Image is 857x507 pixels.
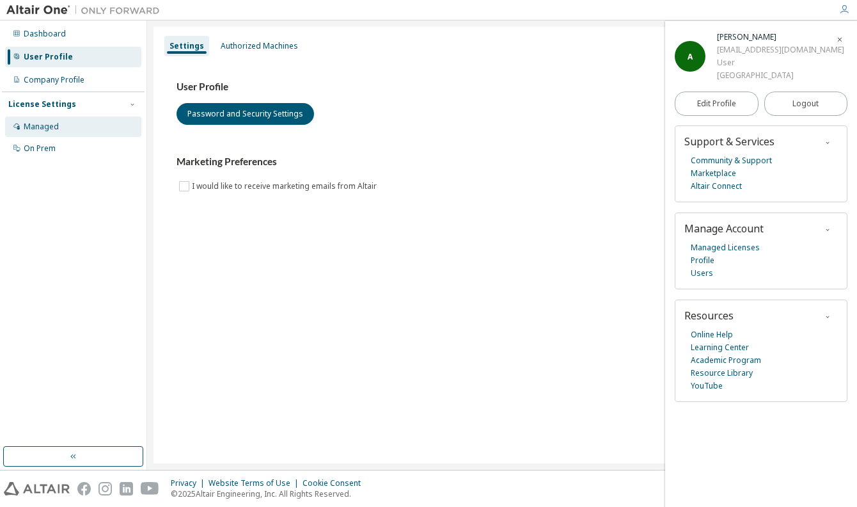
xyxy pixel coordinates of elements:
[98,482,112,495] img: instagram.svg
[717,31,844,44] div: Aliff Zolkifeli
[6,4,166,17] img: Altair One
[691,354,761,367] a: Academic Program
[177,81,828,93] h3: User Profile
[691,328,733,341] a: Online Help
[717,69,844,82] div: [GEOGRAPHIC_DATA]
[688,51,693,62] span: A
[691,167,736,180] a: Marketplace
[684,134,774,149] span: Support & Services
[691,367,753,380] a: Resource Library
[684,309,734,323] span: Resources
[8,99,76,109] div: License Settings
[77,482,91,495] img: facebook.svg
[691,154,772,167] a: Community & Support
[169,41,204,51] div: Settings
[24,29,66,39] div: Dashboard
[764,92,848,116] button: Logout
[675,92,759,116] a: Edit Profile
[192,179,379,194] label: I would like to receive marketing emails from Altair
[717,44,844,56] div: [EMAIL_ADDRESS][DOMAIN_NAME]
[691,341,749,354] a: Learning Center
[177,156,828,168] h3: Marketing Preferences
[221,41,298,51] div: Authorized Machines
[792,97,819,110] span: Logout
[717,56,844,69] div: User
[697,99,736,109] span: Edit Profile
[171,488,368,499] p: © 2025 Altair Engineering, Inc. All Rights Reserved.
[120,482,133,495] img: linkedin.svg
[691,241,760,254] a: Managed Licenses
[24,143,56,154] div: On Prem
[691,180,742,193] a: Altair Connect
[177,103,314,125] button: Password and Security Settings
[24,122,59,132] div: Managed
[691,380,723,392] a: YouTube
[141,482,159,495] img: youtube.svg
[303,478,368,488] div: Cookie Consent
[208,478,303,488] div: Website Terms of Use
[691,267,713,280] a: Users
[171,478,208,488] div: Privacy
[24,52,73,62] div: User Profile
[24,75,84,85] div: Company Profile
[684,221,764,236] span: Manage Account
[4,482,70,495] img: altair_logo.svg
[691,254,714,267] a: Profile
